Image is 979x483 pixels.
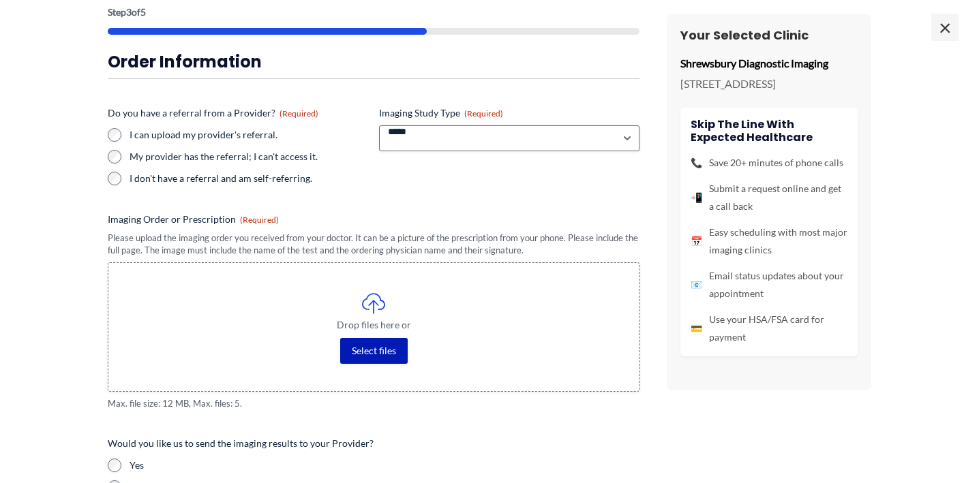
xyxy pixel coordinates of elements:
span: (Required) [280,108,318,119]
h3: Your Selected Clinic [680,27,858,43]
p: Shrewsbury Diagnostic Imaging [680,53,858,74]
span: 📞 [691,154,702,172]
li: Easy scheduling with most major imaging clinics [691,223,847,259]
h4: Skip the line with Expected Healthcare [691,118,847,144]
label: My provider has the referral; I can't access it. [130,150,368,163]
span: 5 [140,6,146,18]
h3: Order Information [108,51,639,72]
label: I can upload my provider's referral. [130,128,368,142]
span: Drop files here or [136,320,612,330]
p: Step of [108,7,639,17]
span: (Required) [464,108,503,119]
label: I don't have a referral and am self-referring. [130,172,368,185]
li: Save 20+ minutes of phone calls [691,154,847,172]
li: Submit a request online and get a call back [691,180,847,215]
span: 3 [126,6,132,18]
label: Imaging Study Type [379,106,639,120]
span: (Required) [240,215,279,225]
label: Imaging Order or Prescription [108,213,639,226]
li: Email status updates about your appointment [691,267,847,302]
span: × [931,14,959,41]
li: Use your HSA/FSA card for payment [691,311,847,346]
button: select files, imaging order or prescription(required) [340,338,408,364]
div: Please upload the imaging order you received from your doctor. It can be a picture of the prescri... [108,232,639,257]
span: 📅 [691,232,702,250]
label: Yes [130,458,639,472]
span: 💳 [691,320,702,337]
span: Max. file size: 12 MB, Max. files: 5. [108,397,639,410]
legend: Do you have a referral from a Provider? [108,106,318,120]
legend: Would you like us to send the imaging results to your Provider? [108,437,374,450]
span: 📲 [691,189,702,206]
p: [STREET_ADDRESS] [680,74,858,94]
span: 📧 [691,276,702,294]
